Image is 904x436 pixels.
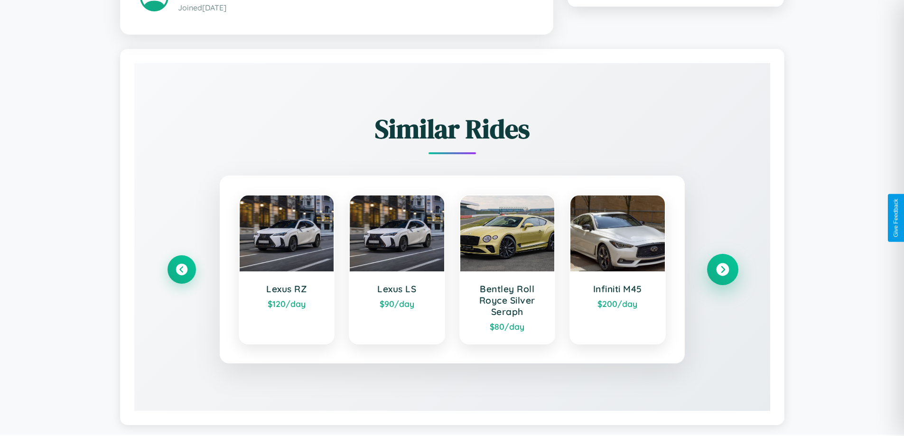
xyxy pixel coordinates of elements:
[349,195,445,344] a: Lexus LS$90/day
[249,298,325,309] div: $ 120 /day
[459,195,556,344] a: Bentley Roll Royce Silver Seraph$80/day
[359,283,435,295] h3: Lexus LS
[470,321,545,332] div: $ 80 /day
[178,1,533,15] p: Joined [DATE]
[249,283,325,295] h3: Lexus RZ
[580,298,655,309] div: $ 200 /day
[359,298,435,309] div: $ 90 /day
[470,283,545,317] h3: Bentley Roll Royce Silver Seraph
[239,195,335,344] a: Lexus RZ$120/day
[893,199,899,237] div: Give Feedback
[168,111,737,147] h2: Similar Rides
[580,283,655,295] h3: Infiniti M45
[569,195,666,344] a: Infiniti M45$200/day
